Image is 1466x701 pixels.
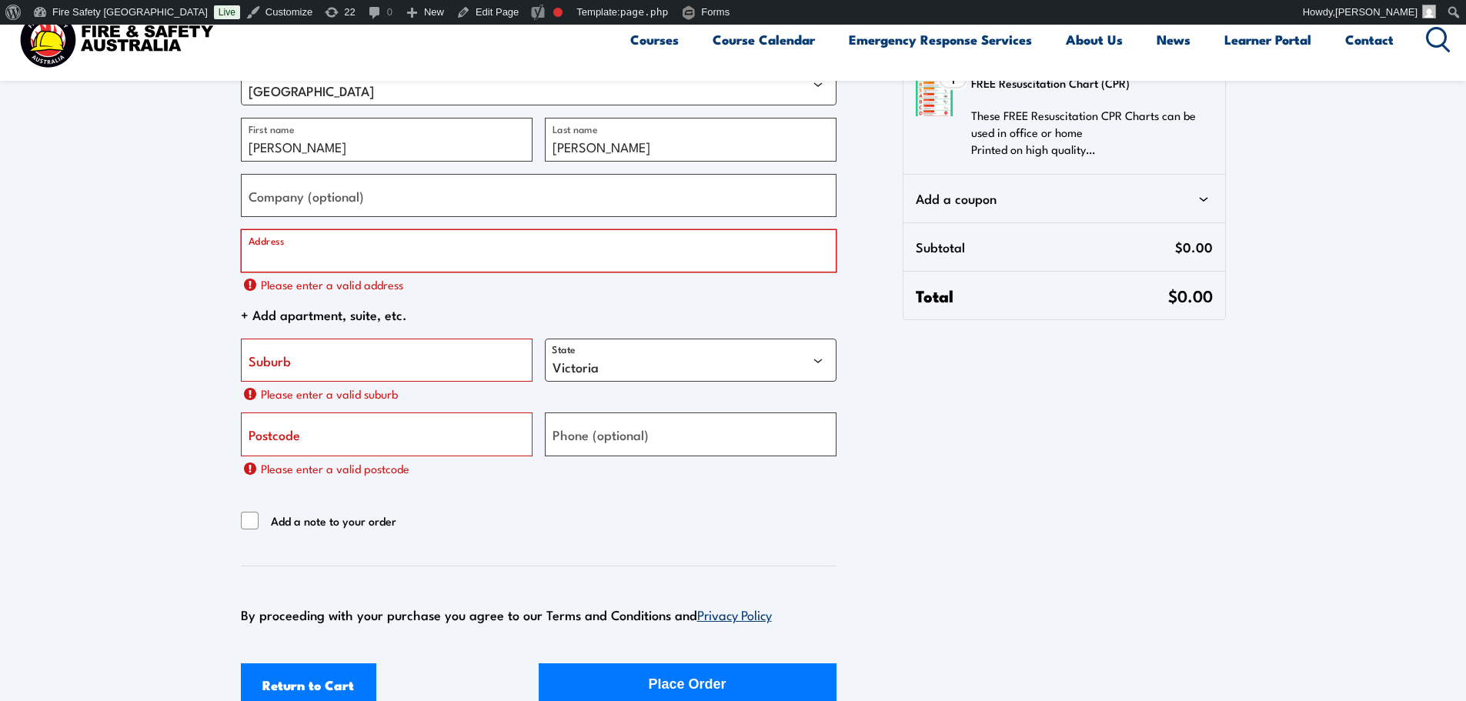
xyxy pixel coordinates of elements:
[951,73,955,85] span: 1
[1157,19,1190,60] a: News
[553,424,649,445] label: Phone (optional)
[697,605,772,623] a: Privacy Policy
[271,512,396,530] span: Add a note to your order
[261,279,403,291] span: Please enter a valid address
[1168,283,1213,307] span: $0.00
[545,412,837,456] input: Phone (optional)
[916,235,1174,259] span: Subtotal
[553,8,563,17] div: Focus keyphrase not set
[1345,19,1394,60] a: Contact
[241,174,837,217] input: Company (optional)
[916,187,1212,210] div: Add a coupon
[552,342,576,356] label: State
[971,72,1203,95] h3: FREE Resuscitation Chart (CPR)
[545,118,837,161] input: Last name
[249,424,300,445] label: Postcode
[916,284,1167,307] span: Total
[849,19,1032,60] a: Emergency Response Services
[971,107,1203,158] p: These FREE Resuscitation CPR Charts can be used in office or home Printed on high quality…
[249,185,364,205] label: Company (optional)
[241,118,533,161] input: First name
[214,5,240,19] a: Live
[261,388,398,400] span: Please enter a valid suburb
[241,303,837,326] span: + Add apartment, suite, etc.
[241,512,259,530] input: Add a note to your order
[1066,19,1123,60] a: About Us
[241,229,837,272] input: Address
[1224,19,1311,60] a: Learner Portal
[249,350,291,371] label: Suburb
[1175,235,1213,259] span: $0.00
[620,6,669,18] span: page.php
[553,121,598,136] label: Last name
[261,462,409,475] span: Please enter a valid postcode
[630,19,679,60] a: Courses
[916,79,953,116] img: FREE Resuscitation Chart - What are the 7 steps to CPR?
[1335,6,1418,18] span: [PERSON_NAME]
[713,19,815,60] a: Course Calendar
[249,232,284,248] label: Address
[241,339,533,382] input: Suburb
[241,412,533,456] input: Postcode
[241,605,772,624] span: By proceeding with your purchase you agree to our Terms and Conditions and
[249,121,294,136] label: First name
